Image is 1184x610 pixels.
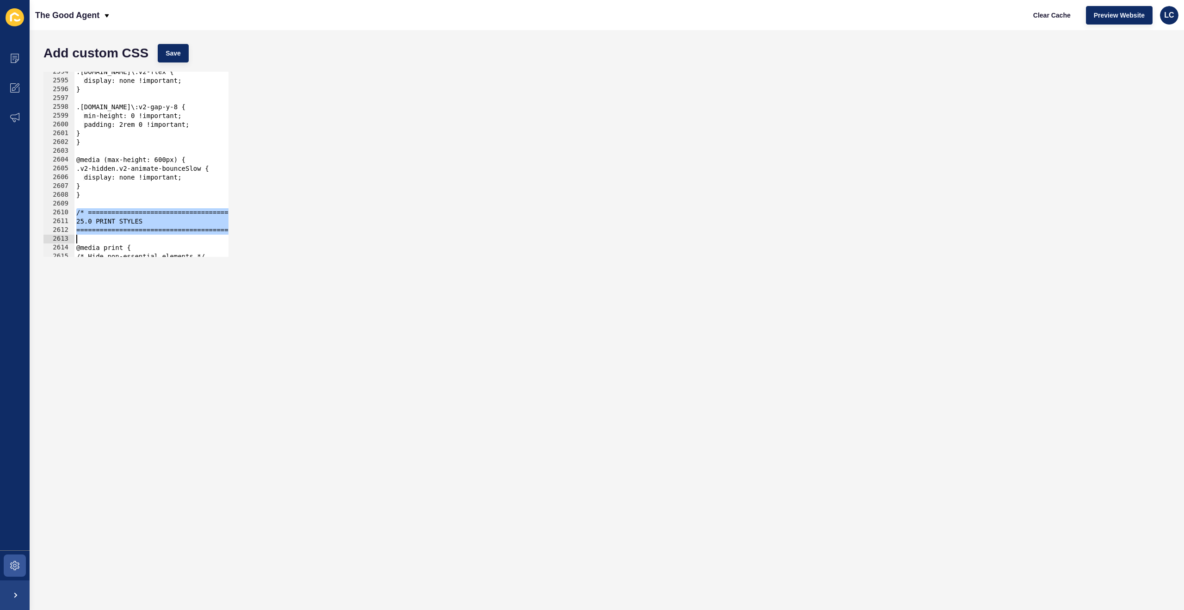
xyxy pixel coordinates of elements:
div: 2599 [43,112,74,120]
span: Preview Website [1094,11,1145,20]
span: LC [1164,11,1174,20]
div: 2604 [43,156,74,164]
div: 2610 [43,208,74,217]
button: Preview Website [1086,6,1153,25]
div: 2601 [43,129,74,138]
button: Clear Cache [1025,6,1079,25]
div: 2600 [43,120,74,129]
div: 2609 [43,199,74,208]
div: 2607 [43,182,74,191]
div: 2605 [43,164,74,173]
p: The Good Agent [35,4,99,27]
div: 2595 [43,76,74,85]
div: 2594 [43,68,74,76]
div: 2603 [43,147,74,156]
div: 2613 [43,235,74,243]
div: 2611 [43,217,74,226]
div: 2615 [43,252,74,261]
div: 2614 [43,243,74,252]
div: 2597 [43,94,74,103]
div: 2612 [43,226,74,235]
button: Save [158,44,189,62]
div: 2598 [43,103,74,112]
div: 2596 [43,85,74,94]
span: Save [166,49,181,58]
h1: Add custom CSS [43,49,148,58]
div: 2606 [43,173,74,182]
span: Clear Cache [1033,11,1071,20]
div: 2608 [43,191,74,199]
div: 2602 [43,138,74,147]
